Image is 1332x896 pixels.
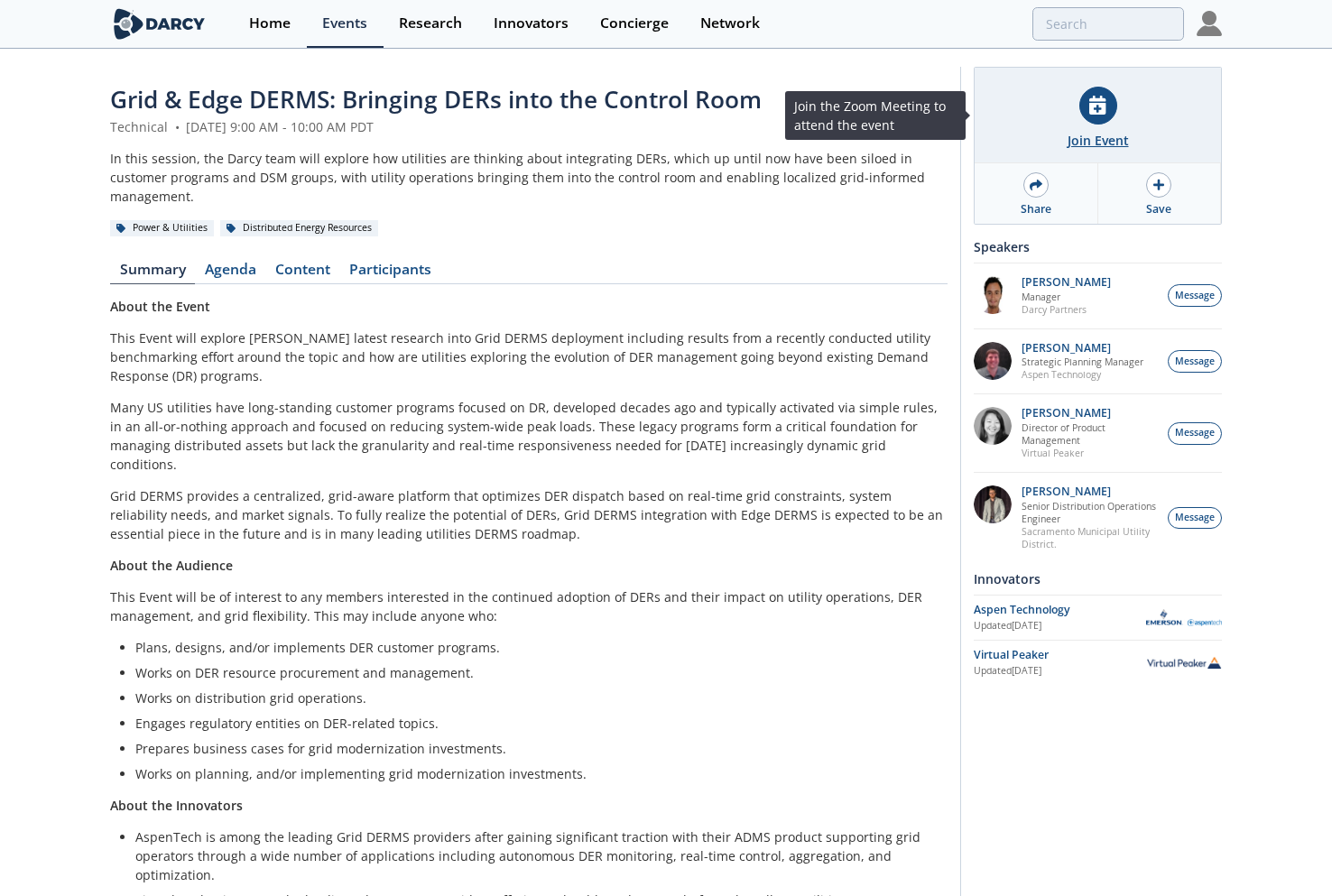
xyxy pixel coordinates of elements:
[700,16,760,31] div: Network
[135,739,935,758] li: Prepares business cases for grid modernization investments.
[1168,284,1222,307] button: Message
[974,664,1146,679] div: Updated [DATE]
[1068,131,1129,150] div: Join Event
[974,647,1146,663] div: Virtual Peaker
[1022,368,1143,381] p: Aspen Technology
[399,16,462,31] div: Research
[1022,407,1159,420] p: [PERSON_NAME]
[1022,342,1143,355] p: [PERSON_NAME]
[974,602,1146,618] div: Aspen Technology
[110,83,762,115] span: Grid & Edge DERMS: Bringing DERs into the Control Room
[974,231,1222,263] div: Speakers
[600,16,669,31] div: Concierge
[110,220,214,236] div: Power & Utilities
[110,557,233,574] strong: About the Audience
[1168,422,1222,445] button: Message
[974,407,1012,445] img: 8160f632-77e6-40bd-9ce2-d8c8bb49c0dd
[339,263,440,284] a: Participants
[974,342,1012,380] img: accc9a8e-a9c1-4d58-ae37-132228efcf55
[265,263,339,284] a: Content
[322,16,367,31] div: Events
[1146,656,1222,669] img: Virtual Peaker
[1146,201,1171,217] div: Save
[1175,289,1215,303] span: Message
[110,398,948,474] p: Many US utilities have long-standing customer programs focused on DR, developed decades ago and t...
[1197,11,1222,36] img: Profile
[974,602,1222,633] a: Aspen Technology Updated[DATE] Aspen Technology
[135,827,935,884] li: AspenTech is among the leading Grid DERMS providers after gaining significant traction with their...
[1022,500,1159,525] p: Senior Distribution Operations Engineer
[110,263,195,284] a: Summary
[1146,609,1222,626] img: Aspen Technology
[1175,426,1215,440] span: Message
[110,117,948,136] div: Technical [DATE] 9:00 AM - 10:00 AM PDT
[195,263,265,284] a: Agenda
[974,485,1012,523] img: 7fca56e2-1683-469f-8840-285a17278393
[249,16,291,31] div: Home
[1022,356,1143,368] p: Strategic Planning Manager
[110,328,948,385] p: This Event will explore [PERSON_NAME] latest research into Grid DERMS deployment including result...
[110,8,208,40] img: logo-wide.svg
[1022,525,1159,550] p: Sacramento Municipal Utility District.
[974,619,1146,633] div: Updated [DATE]
[1168,507,1222,530] button: Message
[974,563,1222,595] div: Innovators
[110,149,948,206] div: In this session, the Darcy team will explore how utilities are thinking about integrating DERs, w...
[1022,291,1111,303] p: Manager
[1022,447,1159,459] p: Virtual Peaker
[1032,7,1184,41] input: Advanced Search
[1175,511,1215,525] span: Message
[110,298,210,315] strong: About the Event
[135,638,935,657] li: Plans, designs, and/or implements DER customer programs.
[1168,350,1222,373] button: Message
[1022,276,1111,289] p: [PERSON_NAME]
[494,16,569,31] div: Innovators
[220,220,378,236] div: Distributed Energy Resources
[171,118,182,135] span: •
[1021,201,1051,217] div: Share
[1022,421,1159,447] p: Director of Product Management
[1175,355,1215,369] span: Message
[135,663,935,682] li: Works on DER resource procurement and management.
[974,647,1222,679] a: Virtual Peaker Updated[DATE] Virtual Peaker
[135,764,935,783] li: Works on planning, and/or implementing grid modernization investments.
[110,587,948,625] p: This Event will be of interest to any members interested in the continued adoption of DERs and th...
[135,714,935,733] li: Engages regulatory entities on DER-related topics.
[135,688,935,707] li: Works on distribution grid operations.
[110,486,948,543] p: Grid DERMS provides a centralized, grid-aware platform that optimizes DER dispatch based on real-...
[1022,485,1159,498] p: [PERSON_NAME]
[1022,303,1111,316] p: Darcy Partners
[974,276,1012,314] img: vRBZwDRnSTOrB1qTpmXr
[110,797,243,814] strong: About the Innovators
